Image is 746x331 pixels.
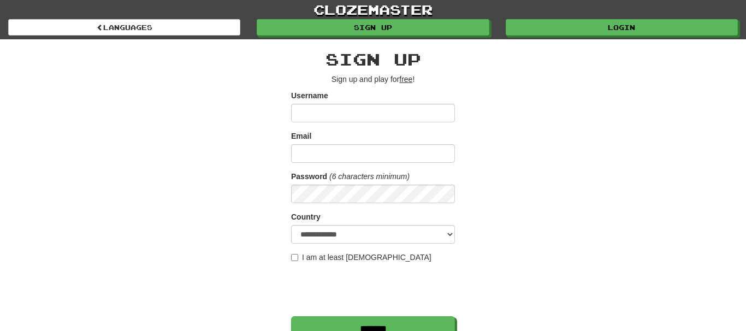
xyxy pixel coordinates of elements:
input: I am at least [DEMOGRAPHIC_DATA] [291,254,298,261]
a: Login [506,19,738,36]
iframe: reCAPTCHA [291,268,457,311]
label: Username [291,90,328,101]
label: Password [291,171,327,182]
p: Sign up and play for ! [291,74,455,85]
label: Email [291,131,311,141]
label: I am at least [DEMOGRAPHIC_DATA] [291,252,431,263]
u: free [399,75,412,84]
em: (6 characters minimum) [329,172,410,181]
label: Country [291,211,321,222]
a: Languages [8,19,240,36]
a: Sign up [257,19,489,36]
h2: Sign up [291,50,455,68]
